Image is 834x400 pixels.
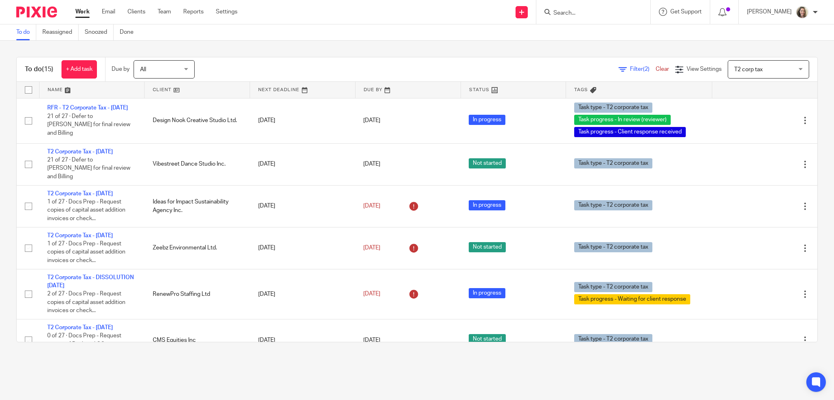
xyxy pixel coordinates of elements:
span: In progress [469,115,505,125]
td: CMS Equities Inc [145,319,250,361]
span: Task type - T2 corporate tax [574,242,652,252]
td: [DATE] [250,227,356,269]
span: Task type - T2 corporate tax [574,334,652,344]
span: Filter [630,66,656,72]
td: [DATE] [250,269,356,319]
h1: To do [25,65,53,74]
span: Task progress - In review (reviewer) [574,115,671,125]
span: 1 of 27 · Docs Prep - Request copies of capital asset addition invoices or check... [47,241,125,263]
span: In progress [469,288,505,298]
td: [DATE] [250,319,356,361]
span: 21 of 27 · Defer to [PERSON_NAME] for final review and Billing [47,114,130,136]
a: Clients [127,8,145,16]
a: T2 Corporate Tax - [DATE] [47,325,113,330]
td: RenewPro Staffing Ltd [145,269,250,319]
td: Zeebz Environmental Ltd. [145,227,250,269]
span: Task progress - Waiting for client response [574,294,690,304]
span: 0 of 27 · Docs Prep - Request copies of Bank and CC statements or check that we... [47,333,135,356]
a: Work [75,8,90,16]
td: [DATE] [250,185,356,227]
span: Not started [469,242,506,252]
a: Email [102,8,115,16]
p: Due by [112,65,129,73]
span: Not started [469,334,506,344]
a: + Add task [61,60,97,79]
a: T2 Corporate Tax - [DATE] [47,233,113,238]
img: IMG_7896.JPG [796,6,809,19]
td: Ideas for Impact Sustainability Agency Inc. [145,185,250,227]
span: 21 of 27 · Defer to [PERSON_NAME] for final review and Billing [47,157,130,179]
span: (2) [643,66,650,72]
span: [DATE] [363,118,380,123]
a: Done [120,24,140,40]
span: [DATE] [363,203,380,209]
a: Team [158,8,171,16]
span: View Settings [687,66,722,72]
a: Clear [656,66,669,72]
td: [DATE] [250,143,356,185]
input: Search [553,10,626,17]
span: [DATE] [363,245,380,251]
a: Reassigned [42,24,79,40]
a: T2 Corporate Tax - [DATE] [47,191,113,197]
a: T2 Corporate Tax - DISSOLUTION [DATE] [47,275,134,289]
td: Vibestreet Dance Studio Inc. [145,143,250,185]
span: In progress [469,200,505,210]
span: [DATE] [363,337,380,343]
p: [PERSON_NAME] [747,8,792,16]
span: All [140,67,146,72]
span: T2 corp tax [734,67,763,72]
img: Pixie [16,7,57,17]
td: Design Nook Creative Studio Ltd. [145,98,250,143]
span: Not started [469,158,506,168]
a: To do [16,24,36,40]
span: Task type - T2 corporate tax [574,158,652,168]
td: [DATE] [250,98,356,143]
span: [DATE] [363,161,380,167]
span: Task type - T2 corporate tax [574,200,652,210]
span: 2 of 27 · Docs Prep - Request copies of capital asset addition invoices or check... [47,291,125,314]
span: (15) [42,66,53,72]
a: RFR - T2 Corporate Tax - [DATE] [47,105,128,111]
span: [DATE] [363,291,380,297]
a: T2 Corporate Tax - [DATE] [47,149,113,155]
span: 1 of 27 · Docs Prep - Request copies of capital asset addition invoices or check... [47,199,125,221]
span: Tags [574,87,588,92]
span: Get Support [670,9,702,15]
a: Snoozed [85,24,114,40]
span: Task type - T2 corporate tax [574,103,652,113]
a: Reports [183,8,204,16]
span: Task type - T2 corporate tax [574,282,652,292]
span: Task progress - Client response received [574,127,686,137]
a: Settings [216,8,237,16]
